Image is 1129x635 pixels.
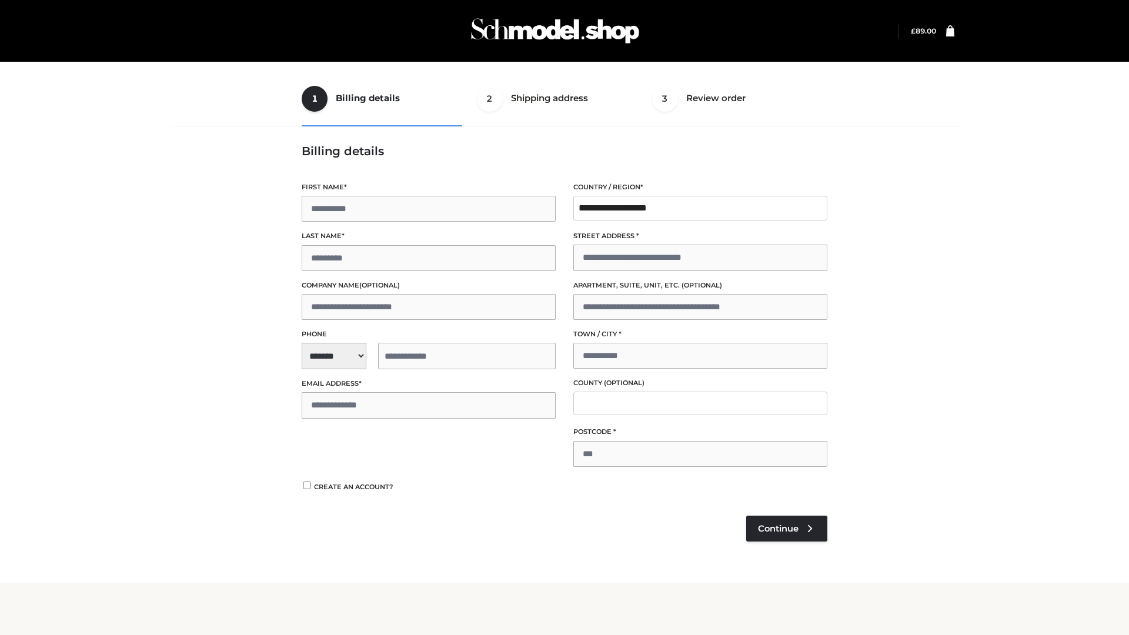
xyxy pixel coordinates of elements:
[573,230,827,242] label: Street address
[359,281,400,289] span: (optional)
[573,377,827,389] label: County
[911,26,916,35] span: £
[911,26,936,35] a: £89.00
[604,379,644,387] span: (optional)
[302,482,312,489] input: Create an account?
[302,144,827,158] h3: Billing details
[302,329,556,340] label: Phone
[758,523,799,534] span: Continue
[573,280,827,291] label: Apartment, suite, unit, etc.
[573,426,827,437] label: Postcode
[911,26,936,35] bdi: 89.00
[314,483,393,491] span: Create an account?
[467,8,643,54] img: Schmodel Admin 964
[302,378,556,389] label: Email address
[302,280,556,291] label: Company name
[573,329,827,340] label: Town / City
[682,281,722,289] span: (optional)
[573,182,827,193] label: Country / Region
[302,182,556,193] label: First name
[746,516,827,542] a: Continue
[302,230,556,242] label: Last name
